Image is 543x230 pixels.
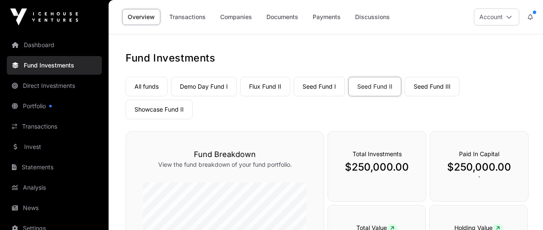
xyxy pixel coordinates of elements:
[7,117,102,136] a: Transactions
[7,56,102,75] a: Fund Investments
[294,77,345,96] a: Seed Fund I
[7,76,102,95] a: Direct Investments
[261,9,304,25] a: Documents
[405,77,459,96] a: Seed Fund III
[459,150,499,157] span: Paid In Capital
[122,9,160,25] a: Overview
[126,77,168,96] a: All funds
[348,77,401,96] a: Seed Fund II
[10,8,78,25] img: Icehouse Ventures Logo
[7,137,102,156] a: Invest
[143,160,307,169] p: View the fund breakdown of your fund portfolio.
[345,160,409,174] p: $250,000.00
[447,160,511,174] p: $250,000.00
[126,100,193,119] a: Showcase Fund II
[474,8,519,25] button: Account
[126,51,526,65] h1: Fund Investments
[430,131,529,202] div: `
[164,9,211,25] a: Transactions
[7,178,102,197] a: Analysis
[307,9,346,25] a: Payments
[171,77,237,96] a: Demo Day Fund I
[240,77,290,96] a: Flux Fund II
[7,158,102,177] a: Statements
[7,36,102,54] a: Dashboard
[7,199,102,217] a: News
[215,9,258,25] a: Companies
[350,9,395,25] a: Discussions
[353,150,402,157] span: Total Investments
[143,149,307,160] h3: Fund Breakdown
[7,97,102,115] a: Portfolio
